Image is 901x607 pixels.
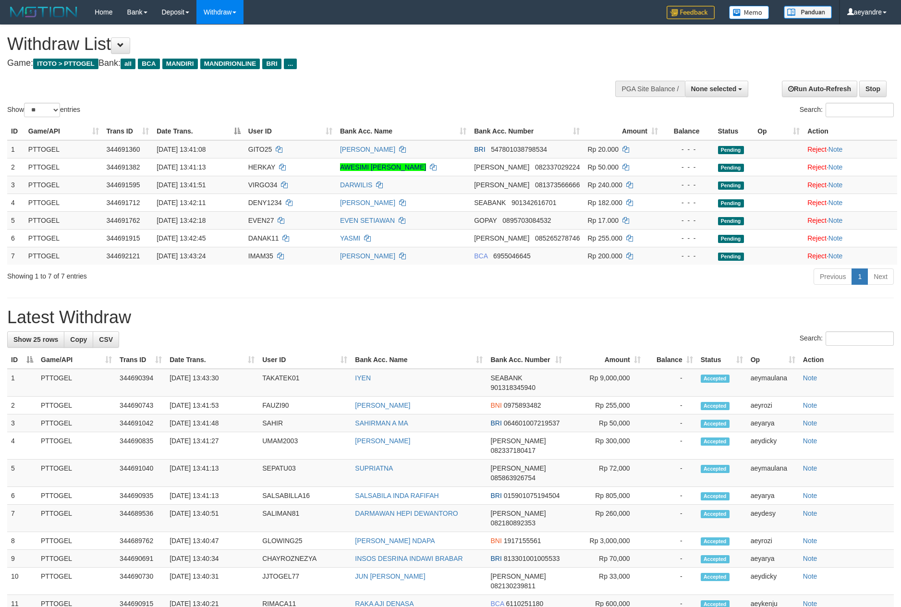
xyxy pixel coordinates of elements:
[828,252,843,260] a: Note
[566,487,645,505] td: Rp 805,000
[7,487,37,505] td: 6
[807,234,827,242] a: Reject
[262,59,281,69] span: BRI
[667,6,715,19] img: Feedback.jpg
[340,146,395,153] a: [PERSON_NAME]
[490,384,535,391] span: Copy 901318345940 to clipboard
[248,146,272,153] span: GITO25
[248,252,273,260] span: IMAM35
[107,163,140,171] span: 344691382
[248,181,278,189] span: VIRGO34
[803,492,817,499] a: Note
[340,163,426,171] a: AWESIMI [PERSON_NAME]
[7,247,24,265] td: 7
[747,505,799,532] td: aeydesy
[807,181,827,189] a: Reject
[258,487,351,505] td: SALSABILLA16
[828,163,843,171] a: Note
[803,437,817,445] a: Note
[566,460,645,487] td: Rp 72,000
[157,181,206,189] span: [DATE] 13:41:51
[803,537,817,545] a: Note
[803,401,817,409] a: Note
[24,122,103,140] th: Game/API: activate to sort column ascending
[107,234,140,242] span: 344691915
[566,369,645,397] td: Rp 9,000,000
[666,180,710,190] div: - - -
[351,351,487,369] th: Bank Acc. Name: activate to sort column ascending
[116,397,166,414] td: 344690743
[701,375,730,383] span: Accepted
[587,181,622,189] span: Rp 240.000
[7,211,24,229] td: 5
[504,401,541,409] span: Copy 0975893482 to clipboard
[747,460,799,487] td: aeymaulana
[490,519,535,527] span: Copy 082180892353 to clipboard
[490,492,501,499] span: BRI
[859,81,887,97] a: Stop
[24,140,103,158] td: PTTOGEL
[355,437,410,445] a: [PERSON_NAME]
[470,122,584,140] th: Bank Acc. Number: activate to sort column ascending
[258,568,351,595] td: JJTOGEL77
[116,351,166,369] th: Trans ID: activate to sort column ascending
[701,537,730,546] span: Accepted
[803,374,817,382] a: Note
[107,252,140,260] span: 344692121
[157,234,206,242] span: [DATE] 13:42:45
[248,234,279,242] span: DANAK11
[587,163,619,171] span: Rp 50.000
[566,505,645,532] td: Rp 260,000
[166,487,258,505] td: [DATE] 13:41:13
[7,59,591,68] h4: Game: Bank:
[804,211,897,229] td: ·
[138,59,159,69] span: BCA
[355,572,425,580] a: JUN [PERSON_NAME]
[355,374,371,382] a: IYEN
[24,158,103,176] td: PTTOGEL
[666,233,710,243] div: - - -
[566,432,645,460] td: Rp 300,000
[355,464,393,472] a: SUPRIATNA
[7,568,37,595] td: 10
[718,217,744,225] span: Pending
[828,181,843,189] a: Note
[258,397,351,414] td: FAUZI90
[718,199,744,207] span: Pending
[807,146,827,153] a: Reject
[504,419,560,427] span: Copy 064601007219537 to clipboard
[807,252,827,260] a: Reject
[258,432,351,460] td: UMAM2003
[7,532,37,550] td: 8
[645,397,697,414] td: -
[645,550,697,568] td: -
[107,217,140,224] span: 344691762
[474,199,506,206] span: SEABANK
[490,447,535,454] span: Copy 082337180417 to clipboard
[747,397,799,414] td: aeyrozi
[166,505,258,532] td: [DATE] 13:40:51
[487,351,565,369] th: Bank Acc. Number: activate to sort column ascending
[566,351,645,369] th: Amount: activate to sort column ascending
[116,432,166,460] td: 344690835
[747,487,799,505] td: aeyarya
[116,487,166,505] td: 344690935
[685,81,749,97] button: None selected
[7,397,37,414] td: 2
[70,336,87,343] span: Copy
[804,158,897,176] td: ·
[166,460,258,487] td: [DATE] 13:41:13
[93,331,119,348] a: CSV
[718,235,744,243] span: Pending
[490,582,535,590] span: Copy 082130239811 to clipboard
[24,194,103,211] td: PTTOGEL
[828,146,843,153] a: Note
[7,267,368,281] div: Showing 1 to 7 of 7 entries
[490,464,546,472] span: [PERSON_NAME]
[566,532,645,550] td: Rp 3,000,000
[645,414,697,432] td: -
[116,414,166,432] td: 344691042
[258,550,351,568] td: CHAYROZNEZYA
[804,194,897,211] td: ·
[814,268,852,285] a: Previous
